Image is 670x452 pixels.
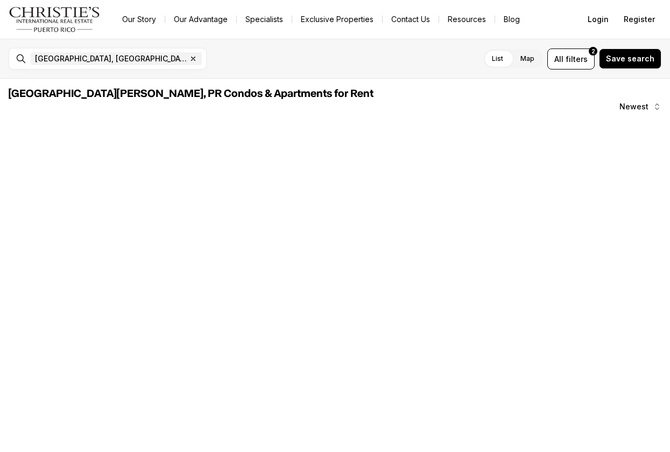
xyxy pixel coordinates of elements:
[588,15,609,24] span: Login
[237,12,292,27] a: Specialists
[547,48,595,69] button: Allfilters2
[581,9,615,30] button: Login
[35,54,187,63] span: [GEOGRAPHIC_DATA], [GEOGRAPHIC_DATA], [GEOGRAPHIC_DATA]
[165,12,236,27] a: Our Advantage
[624,15,655,24] span: Register
[9,6,101,32] img: logo
[114,12,165,27] a: Our Story
[554,53,563,65] span: All
[566,53,588,65] span: filters
[591,47,595,55] span: 2
[613,96,668,117] button: Newest
[599,48,661,69] button: Save search
[619,102,648,111] span: Newest
[617,9,661,30] button: Register
[9,88,373,99] span: [GEOGRAPHIC_DATA][PERSON_NAME], PR Condos & Apartments for Rent
[483,49,512,68] label: List
[383,12,439,27] button: Contact Us
[495,12,528,27] a: Blog
[439,12,495,27] a: Resources
[512,49,543,68] label: Map
[292,12,382,27] a: Exclusive Properties
[606,54,654,63] span: Save search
